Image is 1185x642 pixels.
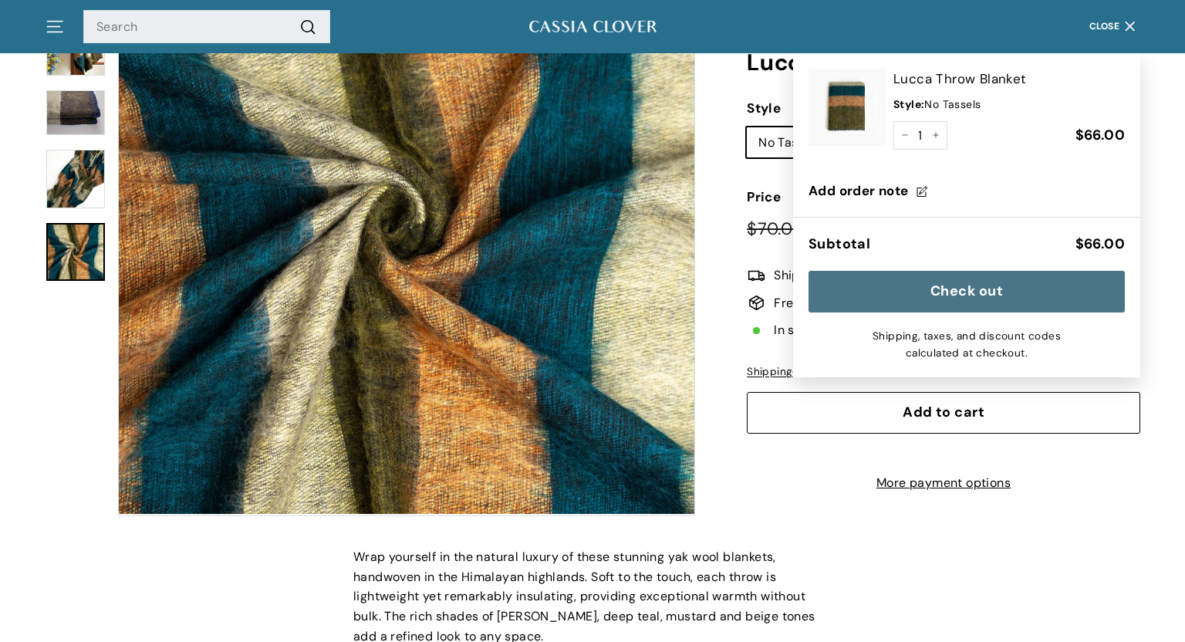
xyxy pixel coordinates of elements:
[809,271,1125,313] button: Check out
[809,69,886,146] img: Lucca Throw Blanket
[46,90,105,135] a: Lucca Throw Blanket
[747,392,1140,434] button: Add to cart
[747,218,804,240] span: $70.00
[747,127,833,158] label: No Tassels
[1080,4,1150,49] button: Close
[747,187,1140,208] label: Price
[893,96,1125,113] div: No Tassels
[46,223,105,282] a: Lucca Throw Blanket
[893,97,924,111] span: Style:
[1075,233,1125,255] div: $66.00
[809,233,870,255] div: Subtotal
[855,328,1079,362] small: Shipping, taxes, and discount codes calculated at checkout.
[903,403,984,421] span: Add to cart
[747,365,792,378] a: Shipping
[1089,22,1120,32] span: Close
[893,121,917,150] button: Reduce item quantity by one
[924,121,947,150] button: Increase item quantity by one
[46,90,105,136] img: Lucca Throw Blanket
[747,363,1140,380] div: calculated at checkout.
[747,50,1140,76] h1: Lucca Throw Blanket
[774,321,905,341] span: In stock, ready to ship
[747,99,1140,120] label: Style
[893,69,1125,90] a: Lucca Throw Blanket
[774,293,847,313] span: Free returns
[1075,126,1125,144] span: $66.00
[774,265,876,286] span: Ships In 1-3 Days
[46,150,105,208] img: Lucca Throw Blanket
[83,10,330,44] input: Search
[809,181,1125,201] label: Add order note
[747,474,1140,494] a: More payment options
